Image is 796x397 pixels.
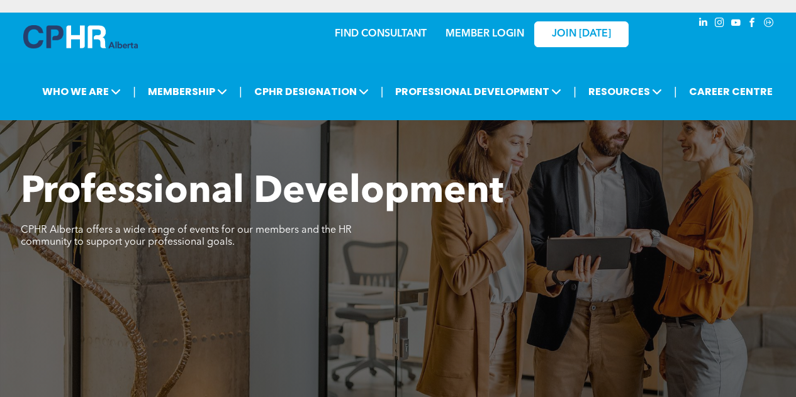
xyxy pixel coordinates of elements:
a: instagram [713,16,727,33]
a: JOIN [DATE] [534,21,629,47]
span: JOIN [DATE] [552,28,611,40]
span: CPHR DESIGNATION [250,80,373,103]
span: WHO WE ARE [38,80,125,103]
a: CAREER CENTRE [685,80,776,103]
li: | [573,79,576,104]
a: FIND CONSULTANT [335,29,427,39]
a: MEMBER LOGIN [446,29,524,39]
li: | [674,79,677,104]
li: | [239,79,242,104]
img: A blue and white logo for cp alberta [23,25,138,48]
a: Social network [762,16,776,33]
a: linkedin [697,16,710,33]
li: | [381,79,384,104]
span: Professional Development [21,174,503,211]
span: CPHR Alberta offers a wide range of events for our members and the HR community to support your p... [21,225,352,247]
span: PROFESSIONAL DEVELOPMENT [391,80,565,103]
a: youtube [729,16,743,33]
span: RESOURCES [585,80,666,103]
span: MEMBERSHIP [144,80,231,103]
a: facebook [746,16,760,33]
li: | [133,79,136,104]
